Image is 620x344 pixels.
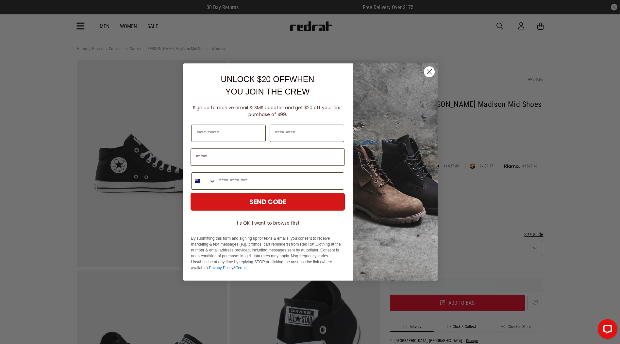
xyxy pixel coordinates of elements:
button: Search Countries [192,173,216,189]
button: SEND CODE [191,193,345,211]
span: WHEN [289,75,314,84]
iframe: LiveChat chat widget [593,317,620,344]
span: UNLOCK $20 OFF [221,75,289,84]
p: By submitting this form and signing up for texts & emails, you consent to receive marketing & tex... [191,235,344,271]
span: Sign up to receive email & SMS updates and get $20 off your first purchase of $99. [193,104,342,118]
a: Terms [236,266,247,270]
img: f7662613-148e-4c88-9575-6c6b5b55a647.jpeg [353,63,438,281]
span: YOU JOIN THE CREW [226,87,310,96]
button: It's OK, I want to browse first [191,217,345,229]
a: Privacy Policy [209,266,233,270]
input: First Name [191,125,266,142]
button: Close dialog [424,66,435,77]
input: Email [191,148,345,166]
img: New Zealand [195,179,200,184]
